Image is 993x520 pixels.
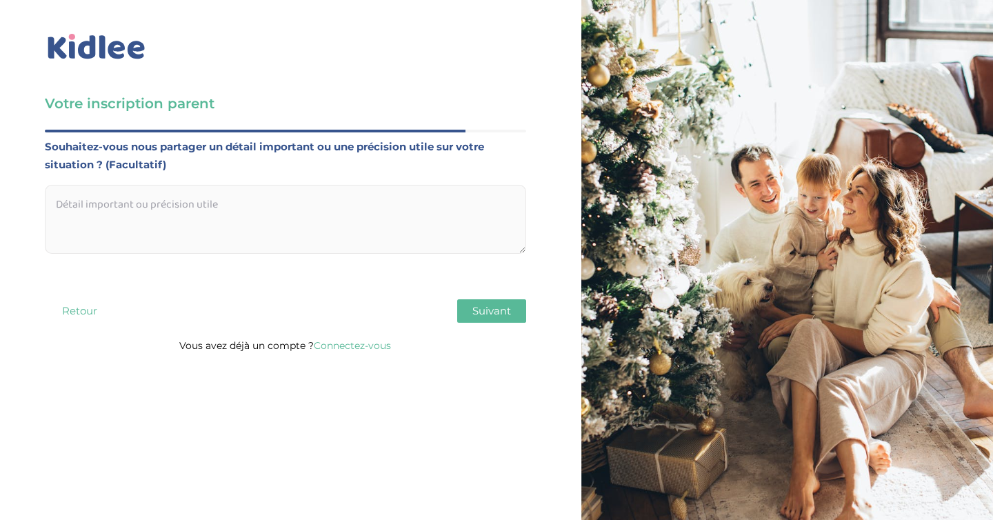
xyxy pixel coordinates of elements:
[45,94,526,113] h3: Votre inscription parent
[45,337,526,354] p: Vous avez déjà un compte ?
[314,339,391,352] a: Connectez-vous
[45,138,526,174] label: Souhaitez-vous nous partager un détail important ou une précision utile sur votre situation ? (Fa...
[472,304,511,317] span: Suivant
[45,299,114,323] button: Retour
[457,299,526,323] button: Suivant
[45,31,148,63] img: logo_kidlee_bleu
